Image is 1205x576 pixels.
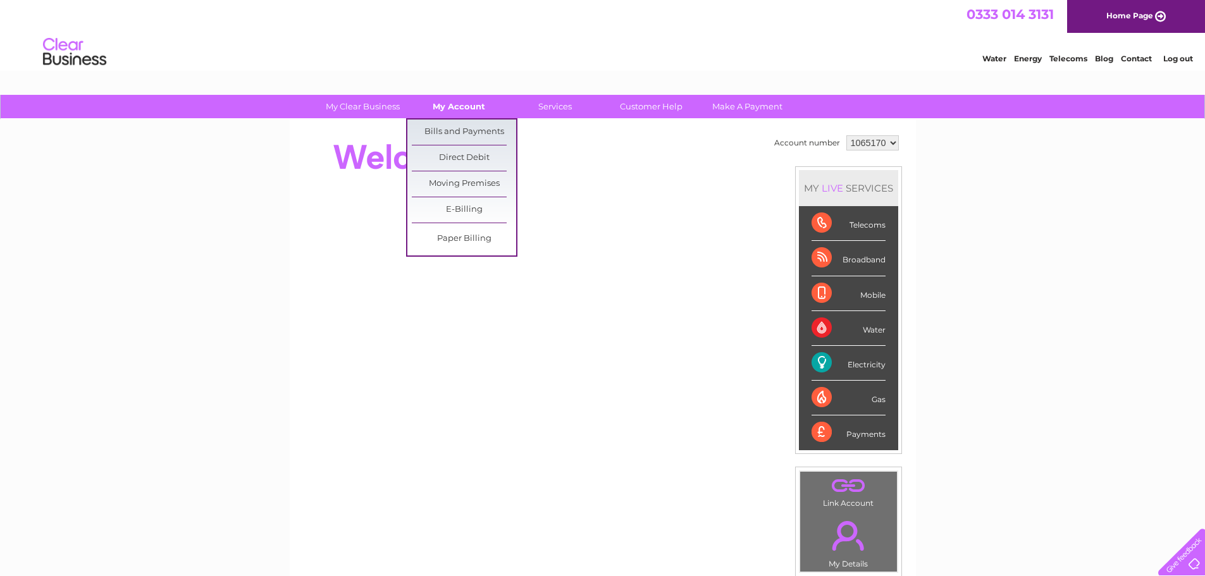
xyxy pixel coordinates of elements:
[967,6,1054,22] a: 0333 014 3131
[695,95,800,118] a: Make A Payment
[599,95,703,118] a: Customer Help
[42,33,107,71] img: logo.png
[412,145,516,171] a: Direct Debit
[1049,54,1087,63] a: Telecoms
[799,170,898,206] div: MY SERVICES
[812,206,886,241] div: Telecoms
[812,415,886,450] div: Payments
[304,7,902,61] div: Clear Business is a trading name of Verastar Limited (registered in [GEOGRAPHIC_DATA] No. 3667643...
[812,311,886,346] div: Water
[800,471,898,511] td: Link Account
[803,475,894,497] a: .
[819,182,846,194] div: LIVE
[407,95,511,118] a: My Account
[1163,54,1193,63] a: Log out
[803,513,894,558] a: .
[1095,54,1113,63] a: Blog
[412,119,516,145] a: Bills and Payments
[812,346,886,381] div: Electricity
[412,226,516,252] a: Paper Billing
[771,132,843,154] td: Account number
[311,95,415,118] a: My Clear Business
[800,510,898,572] td: My Details
[812,276,886,311] div: Mobile
[982,54,1006,63] a: Water
[812,241,886,276] div: Broadband
[412,197,516,223] a: E-Billing
[812,381,886,415] div: Gas
[1014,54,1042,63] a: Energy
[1121,54,1152,63] a: Contact
[412,171,516,197] a: Moving Premises
[503,95,607,118] a: Services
